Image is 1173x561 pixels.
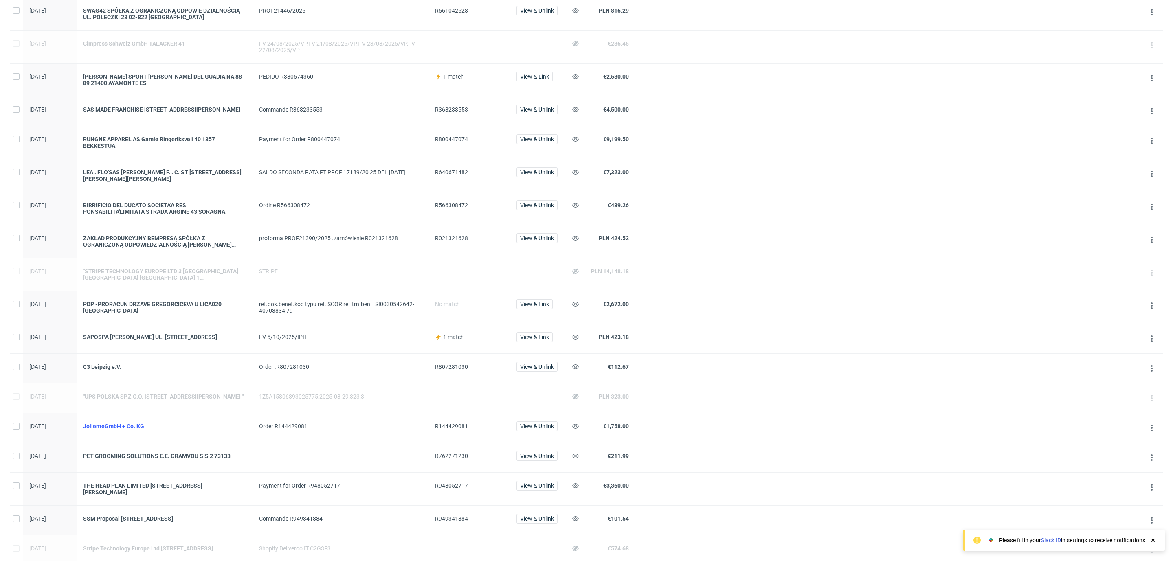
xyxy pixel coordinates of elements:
span: [DATE] [29,482,46,489]
span: R640671482 [435,169,468,175]
span: PLN 323.00 [599,393,629,400]
span: View & Unlink [520,107,554,112]
span: [DATE] [29,515,46,522]
div: - [259,453,422,459]
span: €211.99 [608,453,629,459]
span: [DATE] [29,235,46,241]
button: View & Unlink [516,421,558,431]
span: [DATE] [29,106,46,113]
button: View & Link [516,72,553,81]
span: [DATE] [29,334,46,340]
span: [DATE] [29,7,46,14]
a: SWAG42 SPÓŁKA Z OGRANICZONĄ ODPOWIE DZIALNOŚCIĄ UL. POLECZKI 23 02-822 [GEOGRAPHIC_DATA] [83,7,246,20]
div: FV 5/10/2025/IPH [259,334,422,340]
span: [DATE] [29,169,46,175]
span: View & Unlink [520,483,554,489]
span: [DATE] [29,268,46,274]
button: View & Link [516,332,553,342]
div: Ordine R566308472 [259,202,422,208]
a: Slack ID [1041,537,1061,543]
span: R800447074 [435,136,468,142]
a: Stripe Technology Europe Ltd [STREET_ADDRESS] [83,545,246,552]
span: R949341884 [435,515,468,522]
a: Cimpress Schweiz GmbH TALACKER 41 [83,40,246,47]
span: R561042528 [435,7,468,14]
div: Shopify Deliveroo IT C2G3F3 [259,545,422,552]
a: "STRIPE TECHNOLOGY EUROPE LTD 3 [GEOGRAPHIC_DATA] [GEOGRAPHIC_DATA] [GEOGRAPHIC_DATA] 1 [GEOGRAPH... [83,268,246,281]
span: R021321628 [435,235,468,241]
span: [DATE] [29,301,46,307]
span: View & Unlink [520,516,554,522]
a: PDP -PRORACUN DRZAVE GREGORCICEVA U LICA020 [GEOGRAPHIC_DATA] [83,301,246,314]
span: 1 match [443,334,464,340]
div: STRIPE [259,268,422,274]
a: View & Link [516,301,553,307]
span: €101.54 [608,515,629,522]
span: €4,500.00 [603,106,629,113]
a: View & Unlink [516,169,558,175]
span: €1,758.00 [603,423,629,430]
div: Payment for Order R800447074 [259,136,422,142]
div: PEDIDO R380574360 [259,73,422,80]
div: SAS MADE FRANCHISE [STREET_ADDRESS][PERSON_NAME] [83,106,246,113]
span: PLN 424.52 [599,235,629,241]
div: proforma PROF21390/2025 .zamówienie R021321628 [259,235,422,241]
a: View & Unlink [516,364,558,370]
span: [DATE] [29,40,46,47]
span: €3,360.00 [603,482,629,489]
div: SALDO SECONDA RATA FT PROF 17189/20 25 DEL [DATE] [259,169,422,175]
span: View & Unlink [520,169,554,175]
div: Commande R949341884 [259,515,422,522]
a: View & Unlink [516,202,558,208]
span: [DATE] [29,545,46,552]
div: ref.dok.benef.kod typu ref. SCOR ref.trn.benf. SI0030542642-40703834 79 [259,301,422,314]
span: View & Unlink [520,235,554,241]
a: [PERSON_NAME] SPORT [PERSON_NAME] DEL GUADIA NA 88 89 21400 AYAMONTE ES [83,73,246,86]
div: Commande R368233553 [259,106,422,113]
span: €9,199.50 [603,136,629,142]
a: View & Unlink [516,453,558,459]
img: Slack [987,536,995,544]
a: BIRRIFICIO DEL DUCATO SOCIETA'A RES PONSABILITA'LIMITATA STRADA ARGINE 43 SORAGNA [83,202,246,215]
button: View & Unlink [516,451,558,461]
span: R368233553 [435,106,468,113]
a: View & Unlink [516,106,558,113]
span: [DATE] [29,73,46,80]
button: View & Unlink [516,233,558,243]
span: View & Unlink [520,364,554,370]
span: [DATE] [29,423,46,430]
span: [DATE] [29,202,46,208]
div: JolienteGmbH + Co. KG [83,423,246,430]
span: View & Unlink [520,8,554,13]
span: [DATE] [29,136,46,142]
button: View & Unlink [516,105,558,114]
div: "UPS POLSKA SP.Z O.O. [STREET_ADDRESS][PERSON_NAME] " [83,393,246,400]
a: C3 Leipzig e.V. [83,364,246,370]
span: PLN 423.18 [599,334,629,340]
div: FV 24/08/2025/VP,FV 21/08/2025/VP,F V 23/08/2025/VP,FV 22/08/2025/VP [259,40,422,53]
span: View & Unlink [520,453,554,459]
a: PET GROOMING SOLUTIONS E.E. GRAMVOU SIS 2 73133 [83,453,246,459]
span: View & Link [520,301,549,307]
div: RUNGNE APPAREL AS Gamle Ringeriksve i 40 1357 BEKKESTUA [83,136,246,149]
span: PLN 14,148.18 [591,268,629,274]
div: THE HEAD PLAN LIMITED [STREET_ADDRESS][PERSON_NAME] [83,482,246,495]
a: LEA . FLO'SAS [PERSON_NAME] F. . C. ST [STREET_ADDRESS][PERSON_NAME][PERSON_NAME] [83,169,246,182]
a: ZAKŁAD PRODUKCYJNY BEMPRESA SPÓŁKA Z OGRANICZONĄ ODPOWIEDZIALNOŚCIĄ [PERSON_NAME][STREET_ADDRESS] [83,235,246,248]
span: View & Unlink [520,136,554,142]
a: SSM Proposal [STREET_ADDRESS] [83,515,246,522]
span: €286.45 [608,40,629,47]
span: View & Unlink [520,202,554,208]
div: SAPOSPA [PERSON_NAME] UL. [STREET_ADDRESS] [83,334,246,340]
span: €2,672.00 [603,301,629,307]
span: View & Link [520,74,549,79]
span: €7,323.00 [603,169,629,175]
div: 1Z5A15806893025775,2025-08-29,323,3 [259,393,422,400]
